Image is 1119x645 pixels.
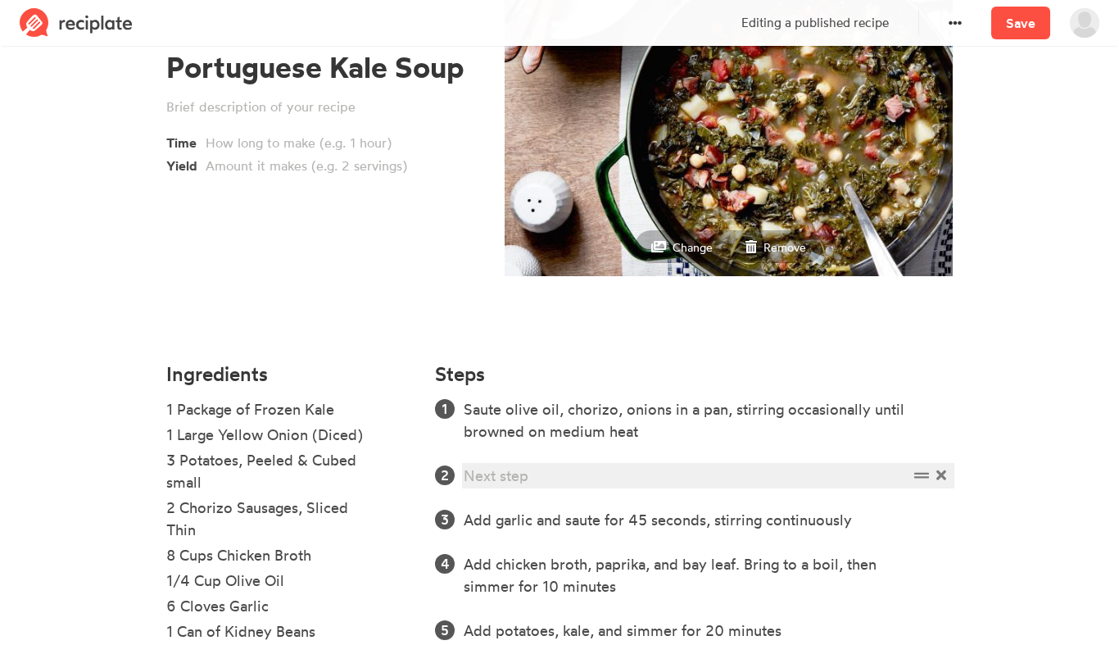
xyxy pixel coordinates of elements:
div: Add potatoes, kale, and simmer for 20 minutes [464,620,908,642]
small: Change [673,240,713,254]
span: Time [166,129,206,152]
div: 1 Large Yellow Onion (Diced) [166,424,371,446]
div: Add garlic and saute for 45 seconds, stirring continuously [464,509,908,531]
p: Editing a published recipe [741,14,889,33]
a: Save [991,7,1050,39]
small: Remove [763,240,806,254]
div: 3 Potatoes, Peeled & Cubed small [166,449,371,493]
div: 2 Chorizo Sausages, Sliced Thin [166,497,371,541]
div: 8 Cups Chicken Broth [166,544,371,566]
h4: Ingredients [166,363,415,385]
img: User's avatar [1070,8,1099,38]
div: Add chicken broth, paprika, and bay leaf. Bring to a boil, then simmer for 10 minutes [464,553,908,597]
h4: Steps [435,363,485,385]
div: Saute olive oil, chorizo, onions in a pan, stirring occasionally until browned on medium heat [464,398,908,443]
div: 1 Can of Kidney Beans [166,620,371,643]
div: 1 Package of Frozen Kale [166,398,371,420]
span: Delete item [933,465,950,487]
div: 1/4 Cup Olive Oil [166,570,371,592]
span: Drag to reorder [911,465,933,487]
span: Yield [166,152,206,175]
img: Reciplate [20,8,133,38]
div: Portuguese Kale Soup [166,51,473,84]
div: 6 Cloves Garlic [166,595,371,617]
